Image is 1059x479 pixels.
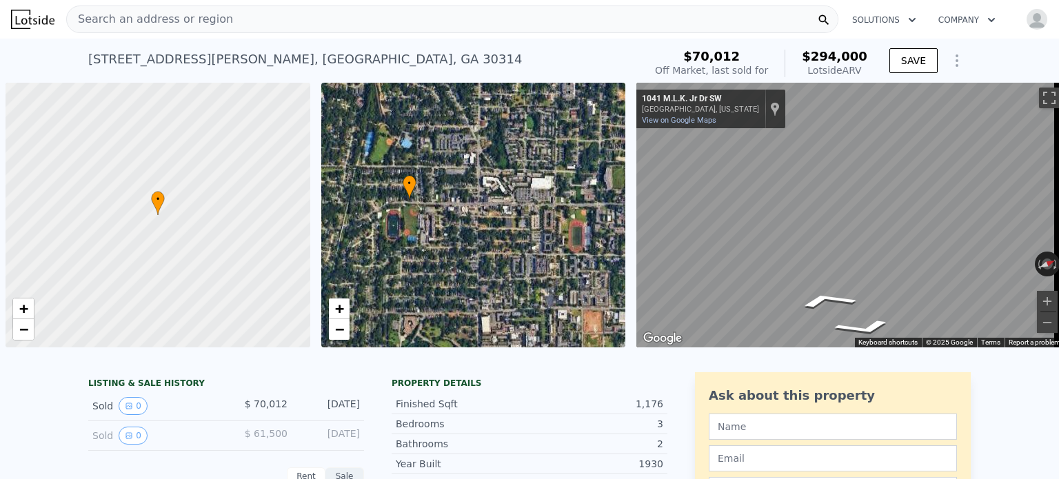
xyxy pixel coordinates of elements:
div: Bedrooms [396,417,529,431]
img: avatar [1026,8,1048,30]
span: $294,000 [802,49,867,63]
div: [GEOGRAPHIC_DATA], [US_STATE] [642,105,759,114]
span: $70,012 [683,49,740,63]
button: View historical data [119,427,148,445]
div: Lotside ARV [802,63,867,77]
div: [STREET_ADDRESS][PERSON_NAME] , [GEOGRAPHIC_DATA] , GA 30314 [88,50,522,69]
button: View historical data [119,397,148,415]
div: Finished Sqft [396,397,529,411]
div: • [403,175,416,199]
span: • [151,193,165,205]
div: 2 [529,437,663,451]
span: − [334,320,343,338]
button: Zoom out [1037,312,1058,333]
div: [DATE] [299,397,360,415]
button: Zoom in [1037,291,1058,312]
div: Bathrooms [396,437,529,451]
span: + [19,300,28,317]
div: Off Market, last sold for [655,63,768,77]
button: SAVE [889,48,938,73]
div: 1,176 [529,397,663,411]
div: LISTING & SALE HISTORY [88,378,364,391]
div: Sold [92,427,215,445]
span: + [334,300,343,317]
button: Company [927,8,1007,32]
span: $ 70,012 [245,398,288,409]
a: Zoom out [329,319,350,340]
div: Ask about this property [709,386,957,405]
a: Zoom in [329,298,350,319]
span: Search an address or region [67,11,233,28]
div: 3 [529,417,663,431]
button: Rotate counterclockwise [1035,252,1042,276]
span: • [403,177,416,190]
div: Property details [392,378,667,389]
div: • [151,191,165,215]
div: 1041 M.L.K. Jr Dr SW [642,94,759,105]
div: Year Built [396,457,529,471]
span: © 2025 Google [926,338,973,346]
div: 1930 [529,457,663,471]
a: Show location on map [770,101,780,116]
span: $ 61,500 [245,428,288,439]
a: Zoom in [13,298,34,319]
a: Terms (opens in new tab) [981,338,1000,346]
button: Show Options [943,47,971,74]
path: Go West, M.L.K. Jr Dr SW [777,287,876,312]
button: Keyboard shortcuts [858,338,918,347]
button: Solutions [841,8,927,32]
a: Zoom out [13,319,34,340]
input: Email [709,445,957,471]
path: Go East, M.L.K. Jr Dr SW [814,315,914,340]
input: Name [709,414,957,440]
img: Google [640,329,685,347]
a: View on Google Maps [642,116,716,125]
div: Sold [92,397,215,415]
img: Lotside [11,10,54,29]
div: [DATE] [299,427,360,445]
span: − [19,320,28,338]
a: Open this area in Google Maps (opens a new window) [640,329,685,347]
